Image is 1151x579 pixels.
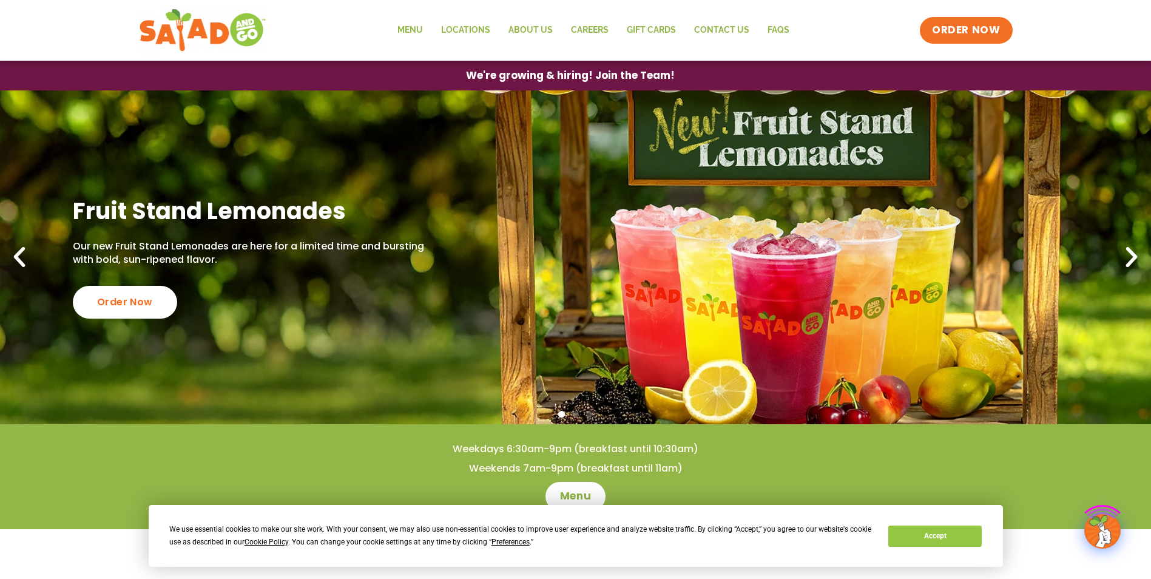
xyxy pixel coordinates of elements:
div: Previous slide [6,244,33,271]
a: GIFT CARDS [618,16,685,44]
h2: Fruit Stand Lemonades [73,196,428,226]
div: Next slide [1118,244,1145,271]
a: Contact Us [685,16,758,44]
nav: Menu [388,16,798,44]
div: Order Now [73,286,177,319]
span: ORDER NOW [932,23,1000,38]
span: Go to slide 2 [572,411,579,418]
a: Menu [545,482,606,511]
h4: Weekends 7am-9pm (breakfast until 11am) [24,462,1127,475]
div: Cookie Consent Prompt [149,505,1003,567]
a: FAQs [758,16,798,44]
span: Go to slide 3 [586,411,593,418]
h4: Weekdays 6:30am-9pm (breakfast until 10:30am) [24,442,1127,456]
span: Go to slide 1 [558,411,565,418]
span: Menu [560,489,591,504]
button: Accept [888,526,982,547]
a: We're growing & hiring! Join the Team! [448,61,693,90]
div: We use essential cookies to make our site work. With your consent, we may also use non-essential ... [169,523,874,549]
span: Cookie Policy [245,538,288,546]
a: About Us [499,16,562,44]
p: Our new Fruit Stand Lemonades are here for a limited time and bursting with bold, sun-ripened fla... [73,240,428,267]
a: Locations [432,16,499,44]
a: ORDER NOW [920,17,1012,44]
span: We're growing & hiring! Join the Team! [466,70,675,81]
img: new-SAG-logo-768×292 [139,6,267,55]
a: Careers [562,16,618,44]
span: Preferences [491,538,530,546]
a: Menu [388,16,432,44]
